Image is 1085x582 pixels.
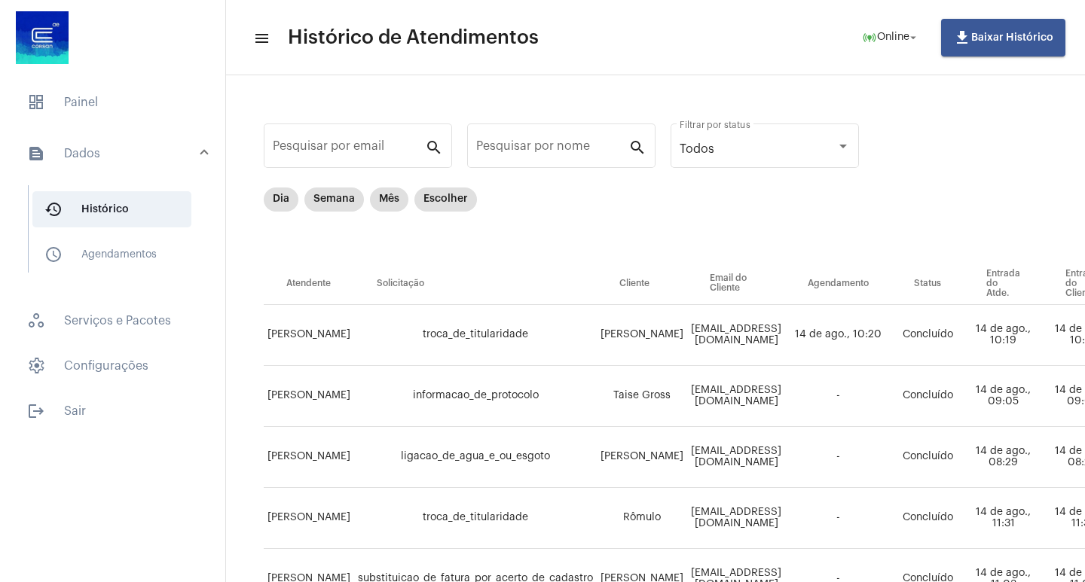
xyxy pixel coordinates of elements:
span: sidenav icon [27,357,45,375]
td: [PERSON_NAME] [597,305,687,366]
span: Online [877,32,909,43]
th: Email do Cliente [687,263,785,305]
span: sidenav icon [27,93,45,111]
mat-panel-title: Dados [27,145,201,163]
span: Histórico [32,191,191,227]
img: d4669ae0-8c07-2337-4f67-34b0df7f5ae4.jpeg [12,8,72,68]
td: Taise Gross [597,366,687,427]
span: informacao_de_protocolo [413,390,539,401]
mat-chip: Dia [264,187,298,212]
td: - [785,427,891,488]
th: Solicitação [354,263,597,305]
mat-icon: arrow_drop_down [906,31,920,44]
span: Todos [680,143,714,155]
td: [PERSON_NAME] [264,488,354,549]
td: Concluído [891,366,964,427]
button: Online [853,23,929,53]
mat-chip: Escolher [414,187,477,212]
td: [PERSON_NAME] [264,366,354,427]
td: [EMAIL_ADDRESS][DOMAIN_NAME] [687,427,785,488]
button: Baixar Histórico [941,19,1065,56]
span: troca_de_titularidade [423,512,528,523]
td: - [785,488,891,549]
td: 14 de ago., 10:19 [964,305,1043,366]
td: Concluído [891,305,964,366]
span: Baixar Histórico [953,32,1053,43]
mat-icon: search [425,138,443,156]
td: 14 de ago., 10:20 [785,305,891,366]
td: [EMAIL_ADDRESS][DOMAIN_NAME] [687,305,785,366]
td: Concluído [891,488,964,549]
th: Status [891,263,964,305]
input: Pesquisar por nome [476,142,628,156]
td: 14 de ago., 08:29 [964,427,1043,488]
td: [EMAIL_ADDRESS][DOMAIN_NAME] [687,488,785,549]
mat-icon: online_prediction [862,30,877,45]
td: [PERSON_NAME] [597,427,687,488]
mat-expansion-panel-header: sidenav iconDados [9,130,225,178]
span: Histórico de Atendimentos [288,26,539,50]
mat-icon: sidenav icon [27,402,45,420]
span: Painel [15,84,210,120]
span: ligacao_de_agua_e_ou_esgoto [401,451,550,462]
td: [EMAIL_ADDRESS][DOMAIN_NAME] [687,366,785,427]
span: Sair [15,393,210,429]
input: Pesquisar por email [273,142,425,156]
td: [PERSON_NAME] [264,305,354,366]
td: 14 de ago., 09:05 [964,366,1043,427]
td: 14 de ago., 11:31 [964,488,1043,549]
span: troca_de_titularidade [423,329,528,340]
mat-chip: Mês [370,187,408,212]
span: Configurações [15,348,210,384]
mat-icon: sidenav icon [44,200,63,218]
mat-icon: sidenav icon [253,29,268,47]
mat-chip: Semana [304,187,364,212]
td: [PERSON_NAME] [264,427,354,488]
mat-icon: sidenav icon [27,145,45,163]
span: Serviços e Pacotes [15,303,210,339]
td: Concluído [891,427,964,488]
th: Entrada do Atde. [964,263,1043,305]
td: Rômulo [597,488,687,549]
mat-icon: sidenav icon [44,245,63,264]
span: Agendamentos [32,236,191,273]
span: sidenav icon [27,312,45,330]
mat-icon: search [628,138,646,156]
div: sidenav iconDados [9,178,225,294]
mat-icon: file_download [953,29,971,47]
th: Atendente [264,263,354,305]
th: Cliente [597,263,687,305]
th: Agendamento [785,263,891,305]
td: - [785,366,891,427]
